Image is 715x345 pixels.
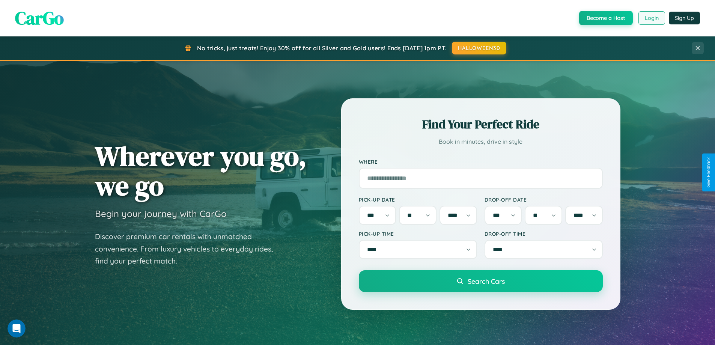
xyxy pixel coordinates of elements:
[95,141,307,200] h1: Wherever you go, we go
[359,270,603,292] button: Search Cars
[8,319,26,337] iframe: Intercom live chat
[706,157,711,188] div: Give Feedback
[15,6,64,30] span: CarGo
[485,231,603,237] label: Drop-off Time
[452,42,506,54] button: HALLOWEEN30
[359,116,603,133] h2: Find Your Perfect Ride
[197,44,446,52] span: No tricks, just treats! Enjoy 30% off for all Silver and Gold users! Ends [DATE] 1pm PT.
[638,11,665,25] button: Login
[95,231,283,267] p: Discover premium car rentals with unmatched convenience. From luxury vehicles to everyday rides, ...
[485,196,603,203] label: Drop-off Date
[95,208,227,219] h3: Begin your journey with CarGo
[669,12,700,24] button: Sign Up
[359,196,477,203] label: Pick-up Date
[359,158,603,165] label: Where
[468,277,505,285] span: Search Cars
[359,136,603,147] p: Book in minutes, drive in style
[579,11,633,25] button: Become a Host
[359,231,477,237] label: Pick-up Time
